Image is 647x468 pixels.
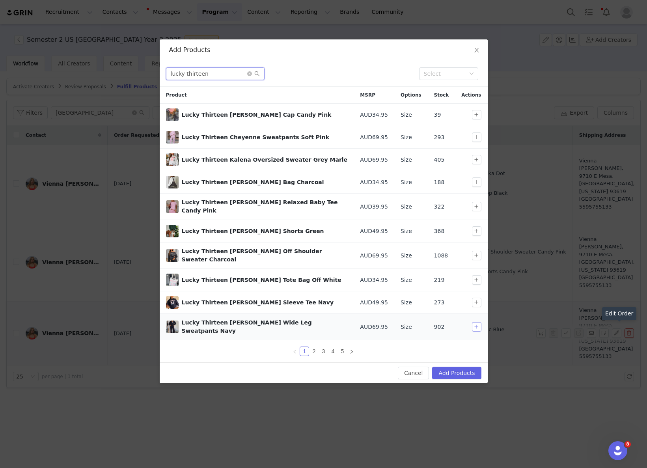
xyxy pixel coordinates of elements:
[166,249,179,262] img: white-fox-lucky-thirteen-elsa-off-shoulder-sweater-charcoal-lucky-thirteen-elsa-lounge-shorts-cha...
[434,91,449,99] span: Stock
[434,323,445,331] span: 902
[182,247,348,264] div: Lucky Thirteen [PERSON_NAME] Off Shoulder Sweater Charcoal
[182,319,348,335] div: Lucky Thirteen [PERSON_NAME] Wide Leg Sweatpants Navy
[166,176,179,188] img: white-fox-lucky-thirteen-elsa-tote-bag-charcoal.5.08.25.03.jpg
[166,131,179,144] span: Lucky Thirteen Cheyenne Sweatpants Soft Pink
[300,347,309,356] a: 1
[360,111,388,119] span: AUD34.95
[401,133,421,142] div: Size
[434,252,448,260] span: 1088
[360,323,388,331] span: AUD69.95
[182,276,348,284] div: Lucky Thirteen [PERSON_NAME] Tote Bag Off White
[360,298,388,307] span: AUD49.95
[434,276,445,284] span: 219
[360,227,388,235] span: AUD49.95
[166,131,179,144] img: white-fox-lucky-thirteen-cheyenne-oversized-hoodie-soft-pink-lucky-thirteen-cheyenne-sweatpants-s...
[166,108,179,121] span: Lucky Thirteen Elsa Cap Candy Pink
[309,347,319,356] li: 2
[347,347,356,356] li: Next Page
[166,200,179,213] img: white-fox-lucky-thirteen-elsa-relaxed-baby-tee-candy-pink-lucky-thirteen-elsa-lounge-shorts-candy...
[432,367,481,379] button: Add Products
[166,296,179,309] img: white-fox-lucky-thirteen-charise-long-sleeve-tee-navy.5.08.25.08.jpg
[310,347,318,356] a: 2
[360,178,388,186] span: AUD34.95
[319,347,328,356] a: 3
[401,276,421,284] div: Size
[166,225,179,237] span: Lucky Thirteen Stephanie Lounge Shorts Green
[182,111,348,119] div: Lucky Thirteen [PERSON_NAME] Cap Candy Pink
[474,47,480,53] i: icon: close
[608,441,627,460] iframe: Intercom live chat
[434,133,445,142] span: 293
[401,323,421,331] div: Size
[455,87,487,103] div: Actions
[182,298,348,307] div: Lucky Thirteen [PERSON_NAME] Sleeve Tee Navy
[360,91,375,99] span: MSRP
[360,133,388,142] span: AUD69.95
[166,108,179,121] img: white-fox-lucky-thirteen-elsa-cap-candy-pink.5.08.25.04_9c88cb0f-b34f-45b9-a1a5-243d59f67ce0.jpg
[166,153,179,166] span: Lucky Thirteen Kalena Oversized Sweater Grey Marle
[290,347,300,356] li: Previous Page
[401,252,421,260] div: Size
[166,200,179,213] span: Lucky Thirteen Elsa Relaxed Baby Tee Candy Pink
[166,153,179,166] img: white-fox-lucky-thirteen-kalena-oversized-sweater-grey-marle-lucky-thirteen-stephanie-lounge-shor...
[360,203,388,211] span: AUD39.95
[166,321,179,333] span: Lucky Thirteen Charise Wide Leg Sweatpants Navy
[166,176,179,188] span: Lucky Thirteen Elsa Tote Bag Charcoal
[398,367,429,379] button: Cancel
[424,70,466,78] div: Select
[166,225,179,237] img: white-fox-lucky-thirteen-stephanie-oversized-hoodie-green-lucky-thirteen-stephanie-lounge-shorts-...
[166,67,265,80] input: Search...
[401,227,421,235] div: Size
[401,178,421,186] div: Size
[434,298,445,307] span: 273
[602,307,636,320] div: Edit Order
[434,203,445,211] span: 322
[360,276,388,284] span: AUD34.95
[469,71,474,77] i: icon: down
[182,133,348,142] div: Lucky Thirteen Cheyenne Sweatpants Soft Pink
[466,39,488,62] button: Close
[401,298,421,307] div: Size
[328,347,337,356] a: 4
[434,227,445,235] span: 368
[401,156,421,164] div: Size
[434,156,445,164] span: 405
[166,249,179,262] span: Lucky Thirteen Elsa Off Shoulder Sweater Charcoal
[166,296,179,309] span: Lucky Thirteen Charise Long Sleeve Tee Navy
[360,252,388,260] span: AUD69.95
[328,347,337,356] li: 4
[401,203,421,211] div: Size
[169,46,478,54] div: Add Products
[254,71,260,76] i: icon: search
[182,178,348,186] div: Lucky Thirteen [PERSON_NAME] Bag Charcoal
[401,91,421,99] span: Options
[166,274,179,286] span: Lucky Thirteen Charise Tote Bag Off White
[401,111,421,119] div: Size
[293,349,297,354] i: icon: left
[182,198,348,215] div: Lucky Thirteen [PERSON_NAME] Relaxed Baby Tee Candy Pink
[182,156,348,164] div: Lucky Thirteen Kalena Oversized Sweater Grey Marle
[434,178,445,186] span: 188
[360,156,388,164] span: AUD69.95
[338,347,347,356] a: 5
[166,91,187,99] span: Product
[434,111,441,119] span: 39
[625,441,631,447] span: 8
[182,227,348,235] div: Lucky Thirteen [PERSON_NAME] Shorts Green
[166,321,179,333] img: white-fox-lucky-thirteen-charise-zip-front-hoodie-navy-lucky-thirteen-charise-wide-leg-sweatpants...
[349,349,354,354] i: icon: right
[247,71,252,76] i: icon: close-circle
[166,274,179,286] img: UKSv8I50.jpg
